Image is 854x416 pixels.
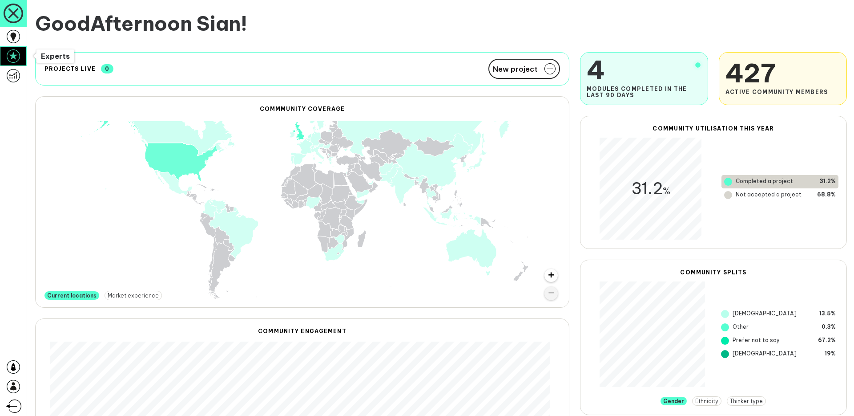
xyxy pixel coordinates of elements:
h2: Projects live [44,65,96,72]
span: % [663,185,670,197]
button: Current locations [44,291,99,300]
h2: Community Engagement [50,328,555,334]
span: 0.3% [822,323,836,331]
span: Prefer not to say [733,337,780,345]
span: Completed a project [736,178,793,186]
span: 0 [101,64,113,73]
span: 31.2 [631,178,670,199]
span: 31.2% [820,178,836,186]
span: 427 [725,57,828,89]
button: Gender [661,397,687,405]
h2: Commmunity Coverage [36,106,569,112]
button: New project [488,59,560,79]
span: Other [733,323,749,331]
button: Market experience [105,291,162,300]
span: 4 [587,54,701,86]
button: Thinker type [727,396,766,406]
span: [DEMOGRAPHIC_DATA] [733,310,797,318]
span: Sian ! [197,11,247,36]
span: Experts [41,52,70,61]
a: Zoom out [544,287,558,300]
span: 68.8% [817,191,836,199]
span: Modules completed in the last 90 days [587,86,701,98]
h2: Community Utilisation this year [588,125,838,132]
span: New project [493,65,537,73]
h2: Community Splits [588,269,838,276]
span: 19% [825,350,836,358]
span: 13.5% [819,310,836,318]
span: Not accepted a project [736,191,802,199]
span: 67.2% [818,337,836,345]
span: Active Community Members [725,89,828,95]
a: Zoom in [544,269,558,282]
button: Ethnicity [692,396,721,406]
span: [DEMOGRAPHIC_DATA] [733,350,797,358]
